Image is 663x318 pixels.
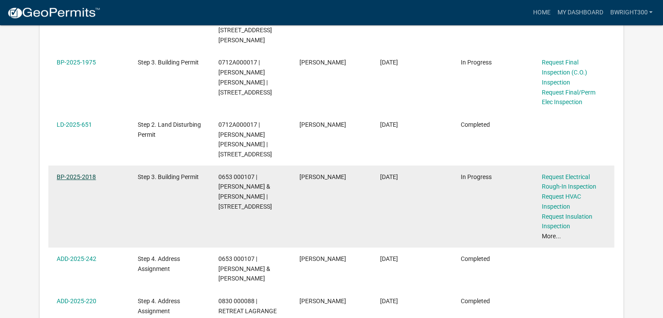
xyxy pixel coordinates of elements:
[380,255,398,262] span: 02/26/2025
[542,173,596,190] a: Request Electrical Rough-In Inspection
[138,255,180,272] span: Step 4. Address Assignment
[554,4,606,21] a: My Dashboard
[461,173,492,180] span: In Progress
[542,213,592,230] a: Request Insulation Inspection
[299,59,346,66] span: Bill Wright
[299,298,346,304] span: Bill Wright
[138,173,199,180] span: Step 3. Building Permit
[138,298,180,315] span: Step 4. Address Assignment
[380,298,398,304] span: 02/12/2025
[299,255,346,262] span: Bill Wright
[542,193,581,210] a: Request HVAC Inspection
[57,173,96,180] a: BP-2025-2018
[218,255,270,282] span: 0653 000107 | ROBICHAUX JEAN-PAUL & CINDY
[542,89,595,106] a: Request Final/Perm Elec Inspection
[380,173,398,180] span: 02/26/2025
[461,121,490,128] span: Completed
[218,173,272,210] span: 0653 000107 | ROBICHAUX JEAN-PAUL & CINDY | 227 S CHATTAHOOCHEE DR
[138,59,199,66] span: Step 3. Building Permit
[299,121,346,128] span: Bill Wright
[57,255,96,262] a: ADD-2025-242
[380,121,398,128] span: 05/22/2025
[542,233,561,240] a: More...
[529,4,554,21] a: Home
[461,298,490,304] span: Completed
[606,4,656,21] a: bwright300
[380,59,398,66] span: 05/22/2025
[461,59,492,66] span: In Progress
[218,121,272,158] span: 0712A000017 | MOORE ELIZABETH LAINE HOWARD | 57 FLING RD
[57,298,96,304] a: ADD-2025-220
[57,59,96,66] a: BP-2025-1975
[138,121,201,138] span: Step 2. Land Disturbing Permit
[299,173,346,180] span: Bill Wright
[542,59,587,86] a: Request Final Inspection (C.O.) Inspection
[57,121,92,128] a: LD-2025-651
[461,255,490,262] span: Completed
[218,59,272,95] span: 0712A000017 | MOORE ELIZABETH LAINE HOWARD | 57 FLING RD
